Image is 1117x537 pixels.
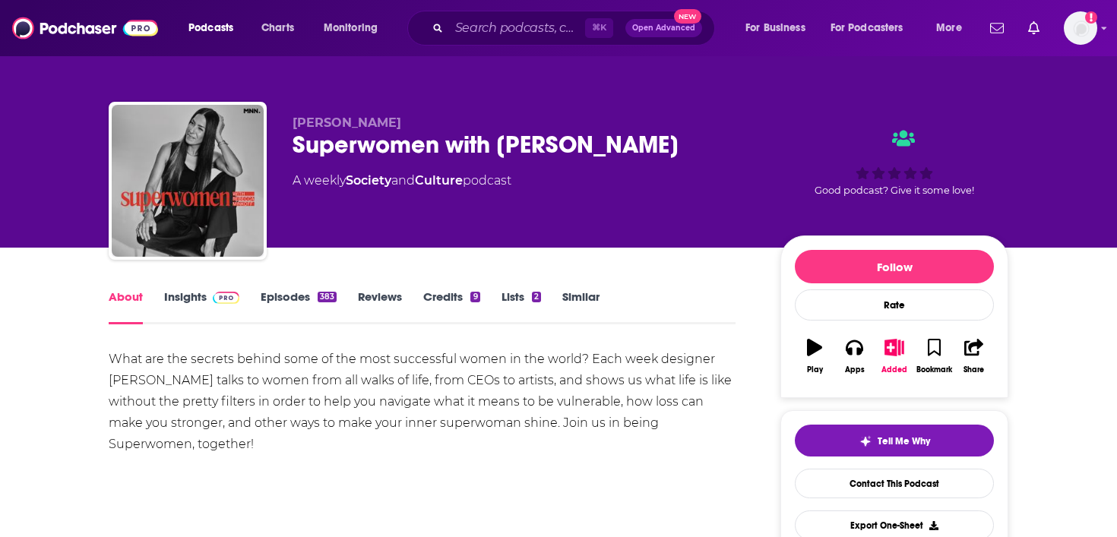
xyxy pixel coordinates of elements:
[261,289,337,324] a: Episodes383
[1064,11,1097,45] button: Show profile menu
[188,17,233,39] span: Podcasts
[358,289,402,324] a: Reviews
[252,16,303,40] a: Charts
[745,17,805,39] span: For Business
[795,250,994,283] button: Follow
[178,16,253,40] button: open menu
[834,329,874,384] button: Apps
[585,18,613,38] span: ⌘ K
[313,16,397,40] button: open menu
[423,289,479,324] a: Credits9
[674,9,701,24] span: New
[735,16,824,40] button: open menu
[1064,11,1097,45] img: User Profile
[391,173,415,188] span: and
[470,292,479,302] div: 9
[795,289,994,321] div: Rate
[881,365,907,374] div: Added
[916,365,952,374] div: Bookmark
[807,365,823,374] div: Play
[324,17,378,39] span: Monitoring
[632,24,695,32] span: Open Advanced
[625,19,702,37] button: Open AdvancedNew
[780,115,1008,210] div: Good podcast? Give it some love!
[449,16,585,40] input: Search podcasts, credits, & more...
[795,425,994,456] button: tell me why sparkleTell Me Why
[1022,15,1046,41] a: Show notifications dropdown
[964,365,984,374] div: Share
[878,435,930,447] span: Tell Me Why
[532,292,541,302] div: 2
[875,329,914,384] button: Added
[293,172,511,190] div: A weekly podcast
[926,16,981,40] button: open menu
[954,329,994,384] button: Share
[415,173,463,188] a: Culture
[293,115,401,130] span: [PERSON_NAME]
[831,17,903,39] span: For Podcasters
[109,289,143,324] a: About
[213,292,239,304] img: Podchaser Pro
[562,289,600,324] a: Similar
[795,469,994,498] a: Contact This Podcast
[914,329,954,384] button: Bookmark
[845,365,865,374] div: Apps
[936,17,962,39] span: More
[502,289,541,324] a: Lists2
[422,11,729,46] div: Search podcasts, credits, & more...
[859,435,872,447] img: tell me why sparkle
[795,329,834,384] button: Play
[984,15,1010,41] a: Show notifications dropdown
[164,289,239,324] a: InsightsPodchaser Pro
[821,16,926,40] button: open menu
[346,173,391,188] a: Society
[12,14,158,43] img: Podchaser - Follow, Share and Rate Podcasts
[815,185,974,196] span: Good podcast? Give it some love!
[1064,11,1097,45] span: Logged in as SolComms
[1085,11,1097,24] svg: Add a profile image
[109,349,736,455] div: What are the secrets behind some of the most successful women in the world? Each week designer [P...
[261,17,294,39] span: Charts
[318,292,337,302] div: 383
[112,105,264,257] img: Superwomen with Rebecca Minkoff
